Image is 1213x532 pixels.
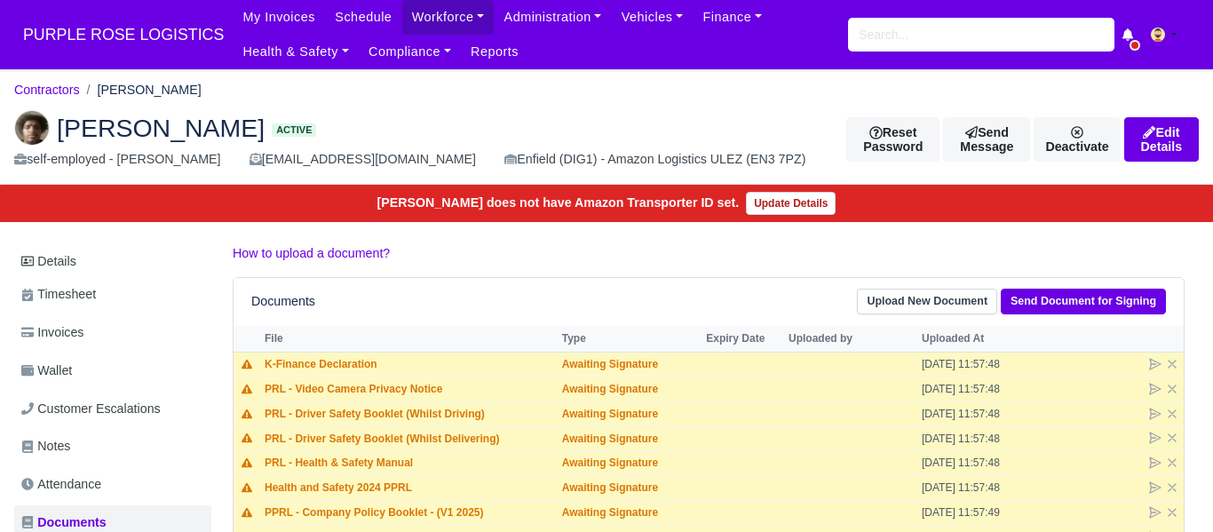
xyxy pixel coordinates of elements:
[943,117,1030,162] a: Send Message
[251,294,315,309] h6: Documents
[558,476,702,501] td: Awaiting Signature
[14,245,211,278] a: Details
[917,353,1050,377] td: [DATE] 11:57:48
[917,377,1050,402] td: [DATE] 11:57:48
[917,501,1050,526] td: [DATE] 11:57:49
[14,149,221,170] div: self-employed - [PERSON_NAME]
[848,18,1114,52] input: Search...
[21,399,161,419] span: Customer Escalations
[1001,289,1166,314] a: Send Document for Signing
[14,83,80,97] a: Contractors
[857,289,997,314] a: Upload New Document
[260,476,558,501] td: Health and Safety 2024 PPRL
[917,476,1050,501] td: [DATE] 11:57:48
[917,401,1050,426] td: [DATE] 11:57:48
[917,326,1050,353] th: Uploaded At
[14,392,211,426] a: Customer Escalations
[21,361,72,381] span: Wallet
[14,467,211,502] a: Attendance
[746,192,836,215] a: Update Details
[260,426,558,451] td: PRL - Driver Safety Booklet (Whilst Delivering)
[1,96,1212,185] div: Anders Awale
[917,426,1050,451] td: [DATE] 11:57:48
[21,322,83,343] span: Invoices
[14,315,211,350] a: Invoices
[250,149,476,170] div: [EMAIL_ADDRESS][DOMAIN_NAME]
[784,326,917,353] th: Uploaded by
[846,117,939,162] button: Reset Password
[558,501,702,526] td: Awaiting Signature
[702,326,784,353] th: Expiry Date
[558,353,702,377] td: Awaiting Signature
[272,123,316,137] span: Active
[57,115,265,140] span: [PERSON_NAME]
[260,501,558,526] td: PPRL - Company Policy Booklet - (V1 2025)
[359,35,461,69] a: Compliance
[504,149,805,170] div: Enfield (DIG1) - Amazon Logistics ULEZ (EN3 7PZ)
[21,284,96,305] span: Timesheet
[14,18,233,52] a: PURPLE ROSE LOGISTICS
[260,377,558,402] td: PRL - Video Camera Privacy Notice
[21,436,70,457] span: Notes
[558,401,702,426] td: Awaiting Signature
[1124,117,1199,162] a: Edit Details
[260,451,558,476] td: PRL - Health & Safety Manual
[21,474,101,495] span: Attendance
[233,246,390,260] a: How to upload a document?
[233,35,359,69] a: Health & Safety
[260,353,558,377] td: K-Finance Declaration
[14,353,211,388] a: Wallet
[1034,117,1120,162] a: Deactivate
[14,429,211,464] a: Notes
[917,451,1050,476] td: [DATE] 11:57:48
[14,17,233,52] span: PURPLE ROSE LOGISTICS
[80,80,202,100] li: [PERSON_NAME]
[558,426,702,451] td: Awaiting Signature
[558,377,702,402] td: Awaiting Signature
[14,277,211,312] a: Timesheet
[558,451,702,476] td: Awaiting Signature
[558,326,702,353] th: Type
[260,326,558,353] th: File
[260,401,558,426] td: PRL - Driver Safety Booklet (Whilst Driving)
[461,35,528,69] a: Reports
